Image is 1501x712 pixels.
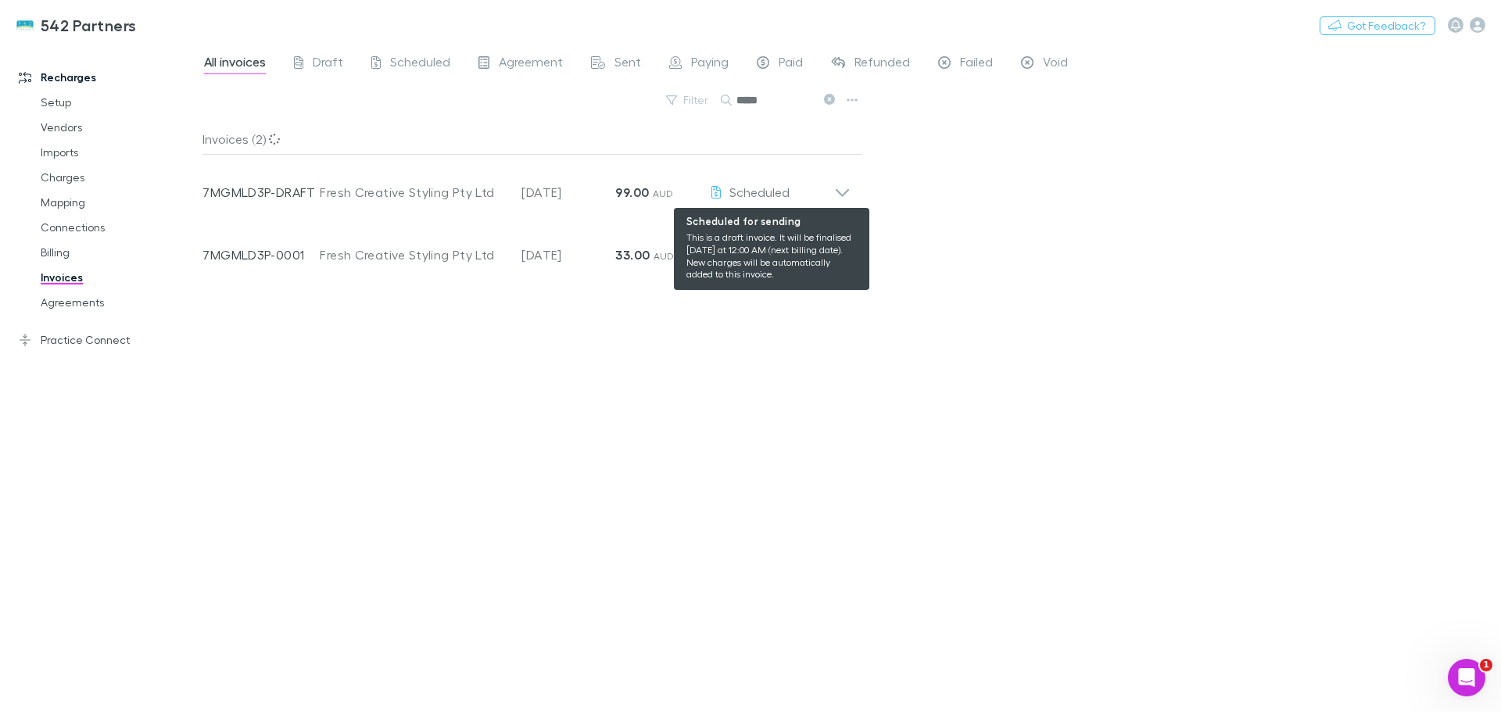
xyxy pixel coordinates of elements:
[25,165,211,190] a: Charges
[3,65,211,90] a: Recharges
[658,91,718,109] button: Filter
[202,183,320,202] p: 7MGMLD3P-DRAFT
[729,184,790,199] span: Scheduled
[691,54,729,74] span: Paying
[202,245,320,264] p: 7MGMLD3P-0001
[390,54,450,74] span: Scheduled
[25,290,211,315] a: Agreements
[313,54,343,74] span: Draft
[1320,16,1435,35] button: Got Feedback?
[960,54,993,74] span: Failed
[729,247,754,262] span: Paid
[854,54,910,74] span: Refunded
[615,184,649,200] strong: 99.00
[320,245,506,264] div: Fresh Creative Styling Pty Ltd
[190,217,863,280] div: 7MGMLD3P-0001Fresh Creative Styling Pty Ltd[DATE]33.00 AUDPaid
[521,183,615,202] p: [DATE]
[16,16,34,34] img: 542 Partners's Logo
[25,240,211,265] a: Billing
[521,245,615,264] p: [DATE]
[25,115,211,140] a: Vendors
[615,247,650,263] strong: 33.00
[1043,54,1068,74] span: Void
[25,215,211,240] a: Connections
[25,190,211,215] a: Mapping
[320,183,506,202] div: Fresh Creative Styling Pty Ltd
[41,16,137,34] h3: 542 Partners
[6,6,146,44] a: 542 Partners
[25,140,211,165] a: Imports
[499,54,563,74] span: Agreement
[614,54,641,74] span: Sent
[3,327,211,352] a: Practice Connect
[779,54,803,74] span: Paid
[654,250,675,262] span: AUD
[1480,659,1492,671] span: 1
[1448,659,1485,696] iframe: Intercom live chat
[653,188,674,199] span: AUD
[190,155,863,217] div: 7MGMLD3P-DRAFTFresh Creative Styling Pty Ltd[DATE]99.00 AUD
[204,54,266,74] span: All invoices
[25,265,211,290] a: Invoices
[25,90,211,115] a: Setup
